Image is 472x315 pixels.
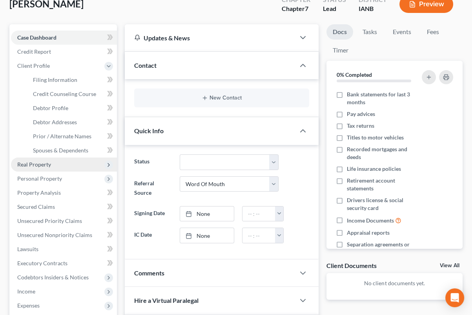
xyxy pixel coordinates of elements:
a: Credit Counseling Course [27,87,117,101]
span: Lawsuits [17,246,38,252]
a: Prior / Alternate Names [27,129,117,143]
span: Recorded mortgages and deeds [347,145,422,161]
label: IC Date [130,228,176,243]
span: Case Dashboard [17,34,56,41]
a: View All [440,263,459,268]
a: Tasks [356,24,383,40]
span: 7 [305,5,308,12]
div: Open Intercom Messenger [445,288,464,307]
span: Drivers license & social security card [347,196,422,212]
span: Spouses & Dependents [33,147,88,154]
span: Prior / Alternate Names [33,133,91,139]
span: Retirement account statements [347,177,422,192]
span: Executory Contracts [17,260,67,266]
span: Income [17,288,35,295]
span: Unsecured Nonpriority Claims [17,232,92,238]
span: Property Analysis [17,189,61,196]
a: Unsecured Nonpriority Claims [11,228,117,242]
div: IANB [359,4,387,13]
label: Signing Date [130,206,176,222]
span: Contact [134,62,157,69]
span: Comments [134,269,164,277]
strong: 0% Completed [337,71,372,78]
a: Credit Report [11,45,117,59]
span: Real Property [17,161,51,168]
span: Unsecured Priority Claims [17,217,82,224]
span: Titles to motor vehicles [347,134,404,141]
div: Client Documents [326,261,377,270]
span: Expenses [17,302,40,309]
span: Pay advices [347,110,375,118]
span: Life insurance policies [347,165,401,173]
label: Referral Source [130,176,176,200]
span: Personal Property [17,175,62,182]
a: Filing Information [27,73,117,87]
span: Secured Claims [17,203,55,210]
p: No client documents yet. [333,279,456,287]
span: Credit Counseling Course [33,91,96,97]
a: None [180,206,234,221]
a: Secured Claims [11,200,117,214]
a: Timer [326,43,355,58]
a: Docs [326,24,353,40]
span: Hire a Virtual Paralegal [134,297,199,304]
a: Executory Contracts [11,256,117,270]
a: Debtor Profile [27,101,117,115]
span: Income Documents [347,217,394,224]
span: Bank statements for last 3 months [347,91,422,106]
a: Spouses & Dependents [27,143,117,157]
span: Appraisal reports [347,229,390,237]
input: -- : -- [242,206,275,221]
button: New Contact [140,95,303,101]
a: Unsecured Priority Claims [11,214,117,228]
span: Client Profile [17,62,50,69]
a: Debtor Addresses [27,115,117,129]
span: Tax returns [347,122,374,130]
a: Property Analysis [11,186,117,200]
div: Updates & News [134,34,286,42]
label: Status [130,154,176,170]
span: Credit Report [17,48,51,55]
a: Events [386,24,417,40]
div: Lead [323,4,346,13]
a: Case Dashboard [11,31,117,45]
a: Lawsuits [11,242,117,256]
a: Fees [421,24,446,40]
span: Quick Info [134,127,164,134]
a: None [180,228,234,243]
span: Debtor Profile [33,105,68,111]
input: -- : -- [242,228,275,243]
div: Chapter [282,4,310,13]
span: Separation agreements or decrees of divorces [347,241,422,256]
span: Debtor Addresses [33,119,77,125]
span: Codebtors Insiders & Notices [17,274,89,281]
span: Filing Information [33,76,77,83]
